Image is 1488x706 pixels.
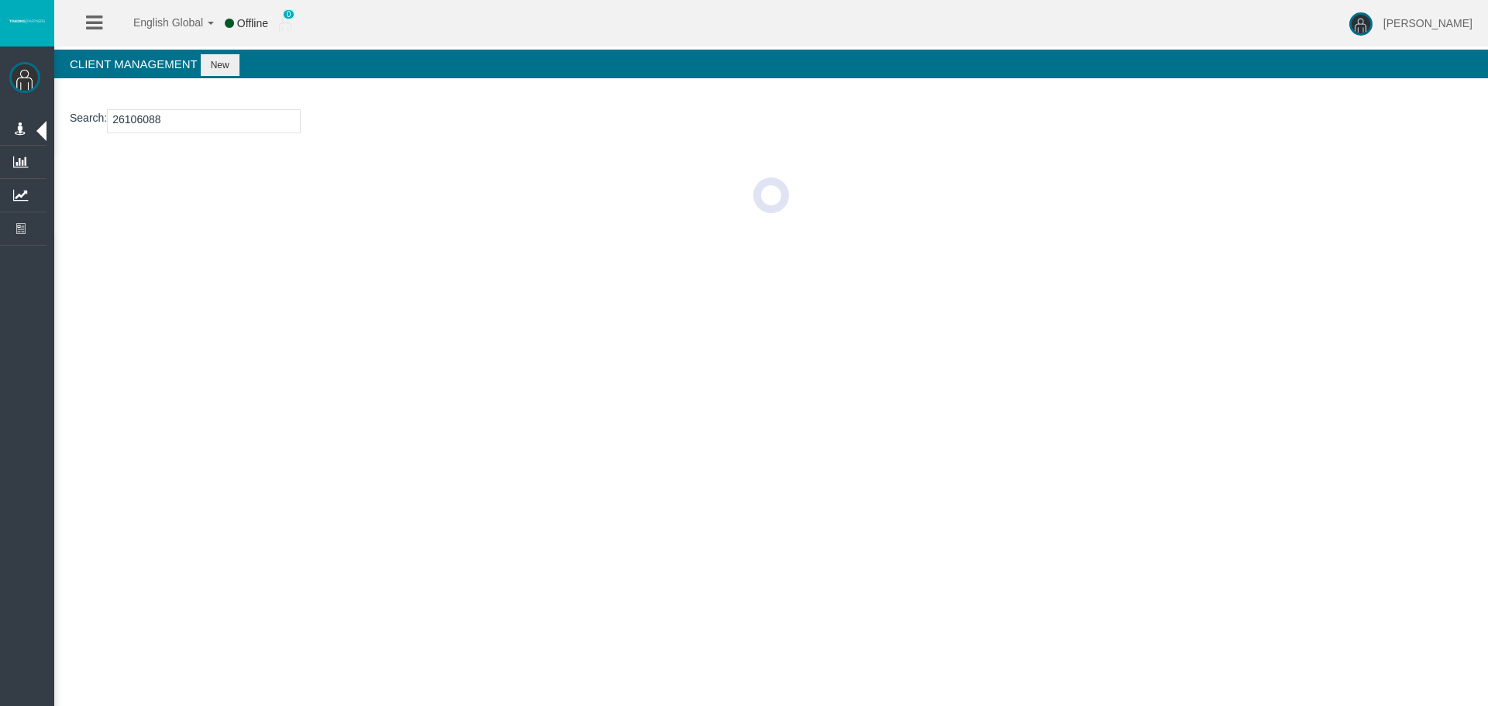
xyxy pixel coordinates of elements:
img: user_small.png [279,16,291,32]
label: Search [70,109,104,127]
button: New [201,54,239,76]
span: Client Management [70,57,197,71]
span: 0 [283,9,295,19]
span: English Global [113,16,203,29]
span: Offline [237,17,268,29]
span: [PERSON_NAME] [1383,17,1472,29]
p: : [70,109,1472,133]
img: logo.svg [8,18,46,24]
img: user-image [1349,12,1373,36]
